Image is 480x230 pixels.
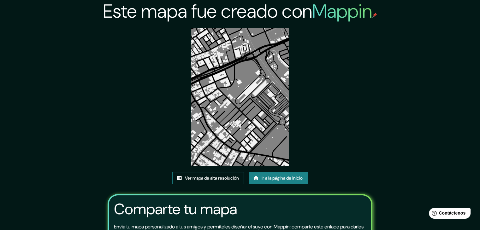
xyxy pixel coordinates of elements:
img: created-map [191,28,289,166]
font: Ver mapa de alta resolución [185,175,239,181]
a: Ver mapa de alta resolución [172,172,244,184]
a: Ir a la página de inicio [249,172,308,184]
img: pin de mapeo [372,13,377,18]
font: Ir a la página de inicio [262,175,303,181]
iframe: Lanzador de widgets de ayuda [424,205,473,223]
font: Comparte tu mapa [114,199,237,219]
